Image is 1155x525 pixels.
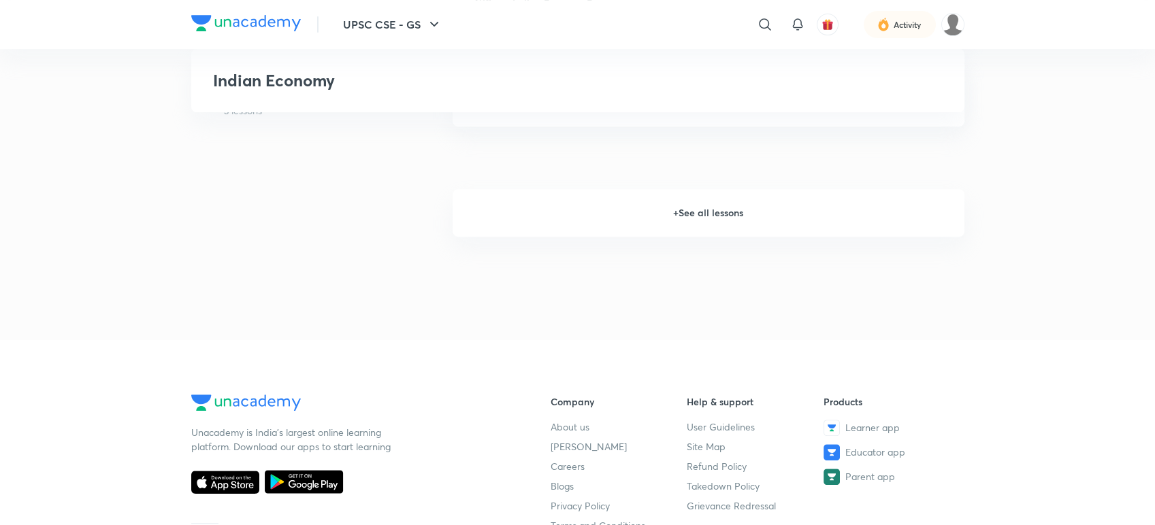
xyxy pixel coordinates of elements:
span: Careers [551,459,585,473]
a: [PERSON_NAME] [551,439,687,454]
img: Educator app [824,444,840,460]
h6: Help & support [687,394,824,409]
a: Privacy Policy [551,498,687,513]
span: Educator app [845,445,905,459]
a: Refund Policy [687,459,824,473]
a: Parent app [824,469,960,485]
a: Careers [551,459,687,473]
img: Parent app [824,469,840,485]
img: Company Logo [191,15,301,31]
a: Takedown Policy [687,479,824,493]
img: Company Logo [191,394,301,411]
button: avatar [817,14,839,35]
a: Educator app [824,444,960,460]
a: Site Map [687,439,824,454]
a: Grievance Redressal [687,498,824,513]
p: Unacademy is India’s largest online learning platform. Download our apps to start learning [191,425,395,454]
a: Company Logo [191,15,301,35]
img: avatar [821,18,834,31]
a: About us [551,420,687,434]
button: UPSC CSE - GS [335,11,451,38]
img: activity [877,16,890,33]
span: Learner app [845,420,900,435]
h6: + See all lessons [453,189,964,237]
a: User Guidelines [687,420,824,434]
img: Learner app [824,420,840,436]
h6: Company [551,394,687,409]
a: Learner app [824,420,960,436]
span: Parent app [845,469,895,484]
a: Blogs [551,479,687,493]
h3: Indian Economy [213,71,746,90]
img: Somdev [941,13,964,36]
a: Company Logo [191,394,507,414]
h6: Products [824,394,960,409]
